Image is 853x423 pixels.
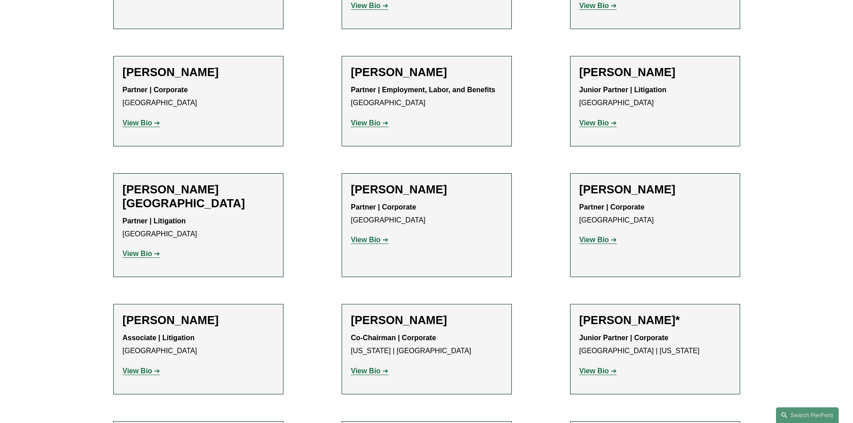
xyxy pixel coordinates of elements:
[579,2,617,9] a: View Bio
[579,367,609,375] strong: View Bio
[579,367,617,375] a: View Bio
[579,86,667,94] strong: Junior Partner | Litigation
[579,201,731,227] p: [GEOGRAPHIC_DATA]
[123,84,274,110] p: [GEOGRAPHIC_DATA]
[123,119,152,127] strong: View Bio
[123,217,186,225] strong: Partner | Litigation
[351,236,381,244] strong: View Bio
[579,84,731,110] p: [GEOGRAPHIC_DATA]
[351,183,502,197] h2: [PERSON_NAME]
[579,119,617,127] a: View Bio
[351,2,381,9] strong: View Bio
[579,65,731,79] h2: [PERSON_NAME]
[579,2,609,9] strong: View Bio
[579,183,731,197] h2: [PERSON_NAME]
[351,119,381,127] strong: View Bio
[123,65,274,79] h2: [PERSON_NAME]
[579,313,731,327] h2: [PERSON_NAME]*
[123,250,160,257] a: View Bio
[123,86,188,94] strong: Partner | Corporate
[123,367,160,375] a: View Bio
[579,332,731,358] p: [GEOGRAPHIC_DATA] | [US_STATE]
[579,203,645,211] strong: Partner | Corporate
[351,2,389,9] a: View Bio
[123,215,274,241] p: [GEOGRAPHIC_DATA]
[123,334,195,342] strong: Associate | Litigation
[351,65,502,79] h2: [PERSON_NAME]
[351,367,381,375] strong: View Bio
[123,367,152,375] strong: View Bio
[351,236,389,244] a: View Bio
[123,313,274,327] h2: [PERSON_NAME]
[351,367,389,375] a: View Bio
[351,334,436,342] strong: Co-Chairman | Corporate
[579,236,609,244] strong: View Bio
[123,250,152,257] strong: View Bio
[579,334,669,342] strong: Junior Partner | Corporate
[351,84,502,110] p: [GEOGRAPHIC_DATA]
[351,203,416,211] strong: Partner | Corporate
[351,313,502,327] h2: [PERSON_NAME]
[579,119,609,127] strong: View Bio
[123,332,274,358] p: [GEOGRAPHIC_DATA]
[351,332,502,358] p: [US_STATE] | [GEOGRAPHIC_DATA]
[351,201,502,227] p: [GEOGRAPHIC_DATA]
[351,119,389,127] a: View Bio
[351,86,496,94] strong: Partner | Employment, Labor, and Benefits
[123,119,160,127] a: View Bio
[123,183,274,210] h2: [PERSON_NAME][GEOGRAPHIC_DATA]
[579,236,617,244] a: View Bio
[776,407,839,423] a: Search this site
